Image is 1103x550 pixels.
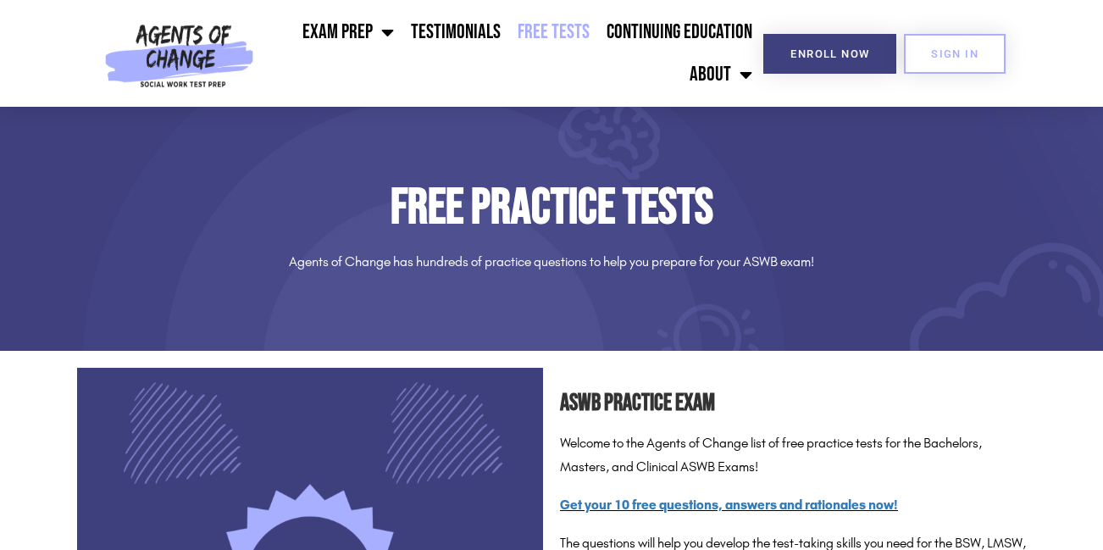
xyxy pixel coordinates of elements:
span: SIGN IN [931,48,978,59]
h1: Free Practice Tests [77,183,1026,233]
p: Agents of Change has hundreds of practice questions to help you prepare for your ASWB exam! [77,250,1026,275]
p: Welcome to the Agents of Change list of free practice tests for the Bachelors, Masters, and Clini... [560,431,1026,481]
h2: ASWB Practice Exam [560,385,1026,423]
a: SIGN IN [904,34,1006,74]
a: Get your 10 free questions, answers and rationales now! [560,497,898,513]
nav: Menu [261,11,761,96]
a: Exam Prep [294,11,402,53]
a: Free Tests [509,11,598,53]
a: Testimonials [402,11,509,53]
a: About [681,53,761,96]
a: Continuing Education [598,11,761,53]
span: Enroll Now [790,48,869,59]
a: Enroll Now [763,34,896,74]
